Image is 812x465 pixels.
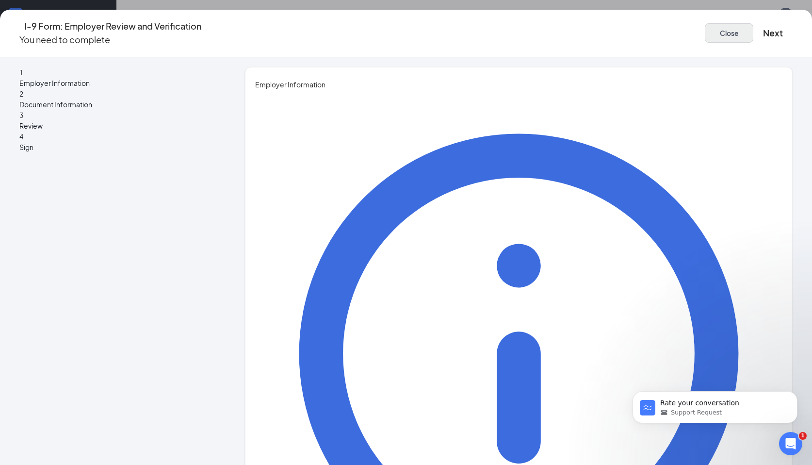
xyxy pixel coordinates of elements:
[19,33,201,47] p: You need to complete
[19,132,23,141] span: 4
[19,142,213,152] span: Sign
[19,89,23,98] span: 2
[19,78,213,88] span: Employer Information
[763,26,783,40] button: Next
[19,120,213,131] span: Review
[19,111,23,119] span: 3
[255,79,782,90] span: Employer Information
[779,432,802,455] iframe: Intercom live chat
[705,23,753,43] button: Close
[799,432,807,440] span: 1
[24,19,201,33] h4: I-9 Form: Employer Review and Verification
[618,371,812,439] iframe: Intercom notifications message
[19,99,213,110] span: Document Information
[19,68,23,77] span: 1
